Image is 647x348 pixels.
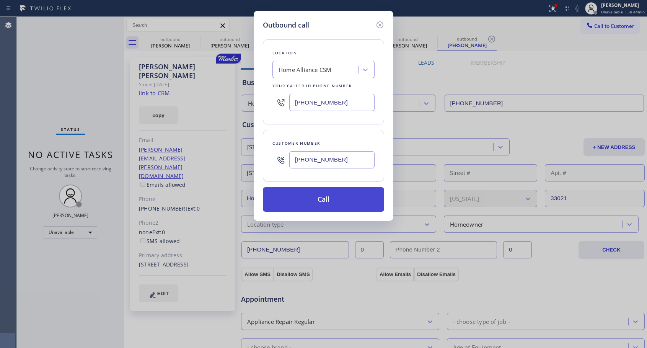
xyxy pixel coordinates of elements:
input: (123) 456-7890 [289,151,375,168]
div: Location [272,49,375,57]
button: Call [263,187,384,212]
div: Customer number [272,139,375,147]
div: Your caller id phone number [272,82,375,90]
input: (123) 456-7890 [289,94,375,111]
h5: Outbound call [263,20,309,30]
div: Home Alliance CSM [279,65,331,74]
